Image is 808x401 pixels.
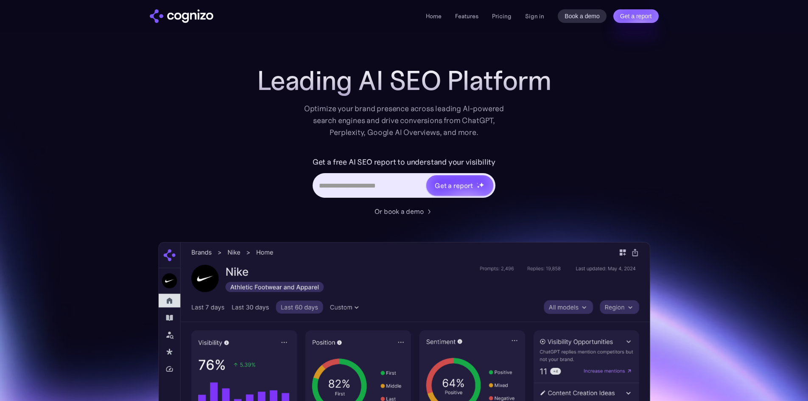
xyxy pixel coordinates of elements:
[375,206,424,216] div: Or book a demo
[313,155,495,202] form: Hero URL Input Form
[375,206,434,216] a: Or book a demo
[455,12,478,20] a: Features
[426,12,442,20] a: Home
[558,9,607,23] a: Book a demo
[313,155,495,169] label: Get a free AI SEO report to understand your visibility
[257,65,551,96] h1: Leading AI SEO Platform
[300,103,509,138] div: Optimize your brand presence across leading AI-powered search engines and drive conversions from ...
[492,12,512,20] a: Pricing
[435,180,473,191] div: Get a report
[479,182,484,188] img: star
[477,182,478,184] img: star
[477,185,480,188] img: star
[150,9,213,23] a: home
[150,9,213,23] img: cognizo logo
[613,9,659,23] a: Get a report
[525,11,544,21] a: Sign in
[425,174,494,196] a: Get a reportstarstarstar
